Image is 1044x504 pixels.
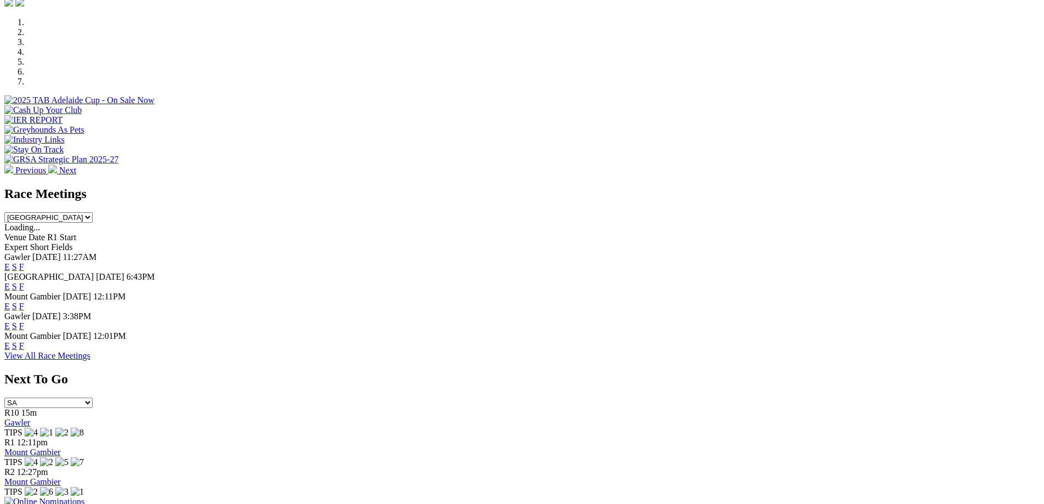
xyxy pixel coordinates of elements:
span: 15m [21,408,37,417]
span: [DATE] [63,292,92,301]
img: 7 [71,457,84,467]
span: [GEOGRAPHIC_DATA] [4,272,94,281]
a: S [12,302,17,311]
a: S [12,282,17,291]
a: E [4,302,10,311]
span: Fields [51,242,72,252]
img: chevron-right-pager-white.svg [48,165,57,173]
img: 1 [40,428,53,438]
a: S [12,262,17,271]
img: Greyhounds As Pets [4,125,84,135]
span: Mount Gambier [4,292,61,301]
img: 2 [55,428,69,438]
img: 4 [25,457,38,467]
a: Mount Gambier [4,477,61,486]
a: E [4,341,10,350]
img: IER REPORT [4,115,62,125]
a: F [19,282,24,291]
span: 3:38PM [63,312,92,321]
img: 2 [40,457,53,467]
span: Previous [15,166,46,175]
a: F [19,321,24,331]
span: 12:11pm [17,438,48,447]
span: TIPS [4,428,22,437]
a: Previous [4,166,48,175]
img: 4 [25,428,38,438]
span: 11:27AM [63,252,97,262]
a: Mount Gambier [4,448,61,457]
span: 12:11PM [93,292,125,301]
a: S [12,341,17,350]
a: Gawler [4,418,30,427]
a: F [19,341,24,350]
a: F [19,262,24,271]
span: R10 [4,408,19,417]
span: Next [59,166,76,175]
span: Loading... [4,223,40,232]
img: Stay On Track [4,145,64,155]
span: [DATE] [32,312,61,321]
span: 6:43PM [127,272,155,281]
span: [DATE] [96,272,124,281]
img: 1 [71,487,84,497]
a: Next [48,166,76,175]
span: R1 Start [47,233,76,242]
a: View All Race Meetings [4,351,90,360]
img: Cash Up Your Club [4,105,82,115]
span: Short [30,242,49,252]
span: Date [28,233,45,242]
a: S [12,321,17,331]
img: 2 [25,487,38,497]
a: E [4,321,10,331]
img: 6 [40,487,53,497]
span: Expert [4,242,28,252]
img: 2025 TAB Adelaide Cup - On Sale Now [4,95,155,105]
h2: Next To Go [4,372,1040,387]
span: Gawler [4,312,30,321]
span: Mount Gambier [4,331,61,341]
a: E [4,262,10,271]
span: R2 [4,467,15,477]
span: TIPS [4,487,22,496]
span: 12:27pm [17,467,48,477]
span: Gawler [4,252,30,262]
span: Venue [4,233,26,242]
span: [DATE] [63,331,92,341]
img: chevron-left-pager-white.svg [4,165,13,173]
span: TIPS [4,457,22,467]
img: Industry Links [4,135,65,145]
h2: Race Meetings [4,186,1040,201]
a: F [19,302,24,311]
span: 12:01PM [93,331,126,341]
img: 3 [55,487,69,497]
span: [DATE] [32,252,61,262]
img: GRSA Strategic Plan 2025-27 [4,155,118,165]
img: 8 [71,428,84,438]
a: E [4,282,10,291]
img: 5 [55,457,69,467]
span: R1 [4,438,15,447]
